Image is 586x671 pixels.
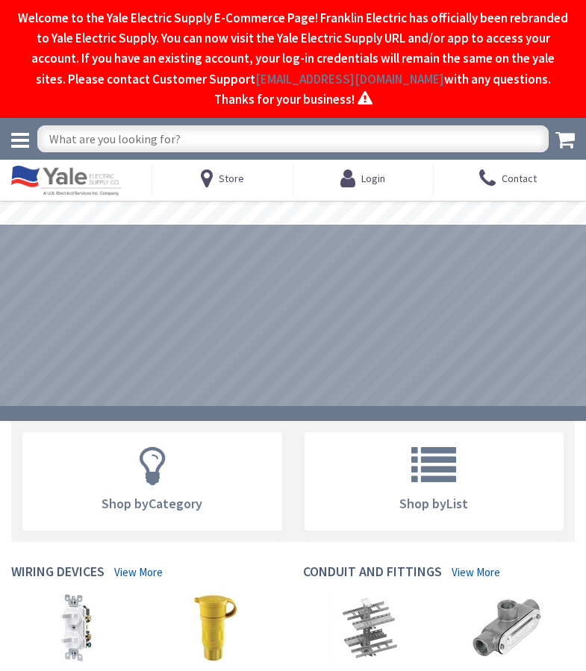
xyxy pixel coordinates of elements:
[502,165,537,192] span: Contact
[18,10,568,107] span: Welcome to the Yale Electric Supply E-Commerce Page! Franklin Electric has officially been rebran...
[102,495,202,512] span: Shop by
[446,495,468,512] span: List
[470,590,544,665] img: Conduit Fittings
[219,172,244,185] span: Store
[305,433,564,530] a: Shop byList
[149,495,202,512] span: Category
[399,495,468,512] span: Shop by
[303,564,442,583] h4: Conduit and Fittings
[23,433,281,530] a: Shop byCategory
[11,166,122,196] img: Yale Electric Supply Co.
[11,564,105,583] h4: Wiring Devices
[178,590,252,665] img: Plug & Connectors
[361,172,385,185] span: Login
[201,165,244,192] a: Store
[452,564,500,580] a: View More
[479,165,537,192] a: Contact
[331,590,406,665] img: Cable Tray & Accessories
[37,125,549,152] input: What are you looking for?
[114,564,163,580] a: View More
[340,165,385,192] a: Login
[39,590,113,665] img: Combination Devices
[255,69,444,90] a: [EMAIL_ADDRESS][DOMAIN_NAME]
